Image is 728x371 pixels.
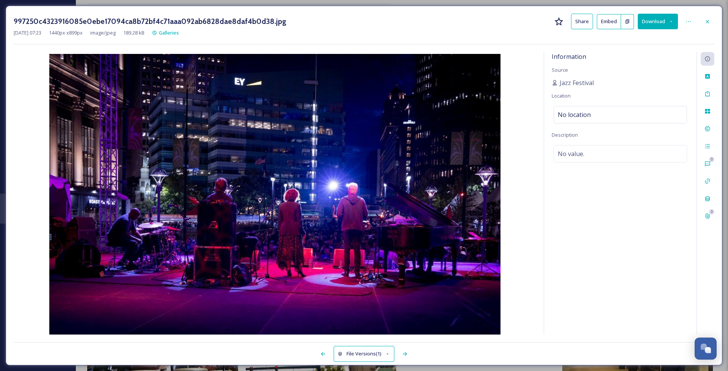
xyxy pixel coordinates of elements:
[90,29,116,36] span: image/jpeg
[123,29,144,36] span: 189.28 kB
[159,29,179,36] span: Galleries
[334,346,394,362] button: File Versions(1)
[14,54,536,336] img: 997250c4323916085e0ebe17094ca8b72bf4c71aaa092ab6828dae8daf4b0d38.jpg
[14,29,41,36] span: [DATE] 07:23
[571,14,593,29] button: Share
[552,92,571,99] span: Location
[552,131,578,138] span: Description
[49,29,83,36] span: 1440 px x 899 px
[597,14,621,29] button: Embed
[14,16,286,27] h3: 997250c4323916085e0ebe17094ca8b72bf4c71aaa092ab6828dae8daf4b0d38.jpg
[552,52,586,61] span: Information
[709,209,714,215] div: 0
[558,110,591,119] span: No location
[558,149,584,158] span: No value.
[709,157,714,162] div: 0
[560,78,594,87] span: Jazz Festival
[552,66,568,73] span: Source
[695,338,717,360] button: Open Chat
[638,14,678,29] button: Download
